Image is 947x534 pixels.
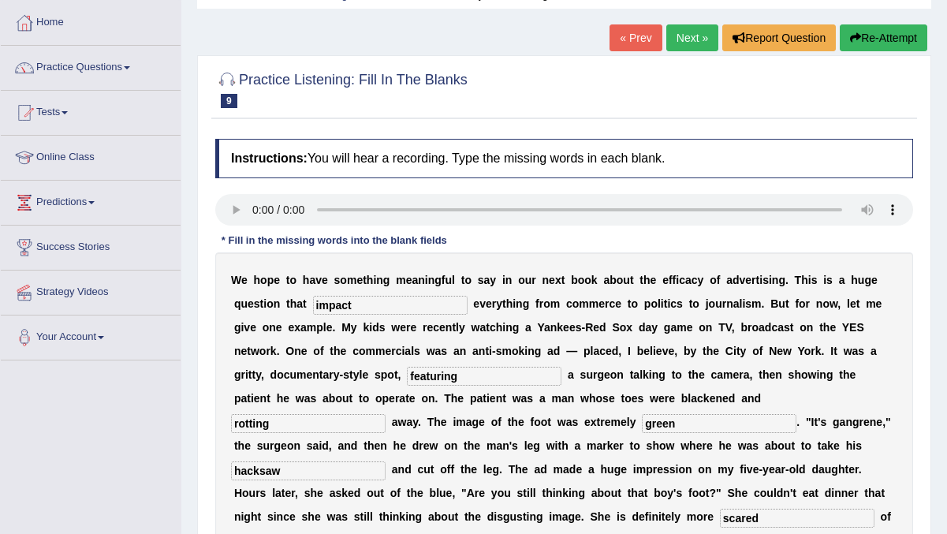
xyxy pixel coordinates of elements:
b: . [785,274,789,286]
b: i [425,274,428,286]
b: a [685,274,692,286]
b: s [576,321,582,334]
b: c [670,297,677,310]
b: o [692,297,699,310]
b: t [461,274,465,286]
b: a [405,345,411,357]
b: a [412,274,418,286]
b: n [772,274,779,286]
b: a [759,321,765,334]
b: . [277,345,280,357]
b: e [651,274,657,286]
b: t [247,345,251,357]
b: c [771,321,777,334]
b: l [323,321,326,334]
b: k [363,321,369,334]
b: o [751,321,759,334]
b: o [263,321,270,334]
b: , [732,321,735,334]
b: s [334,274,341,286]
b: e [240,345,247,357]
b: b [610,274,617,286]
b: o [518,274,525,286]
b: o [578,274,585,286]
b: O [285,345,294,357]
b: o [340,274,347,286]
b: e [356,274,363,286]
b: u [240,297,248,310]
b: r [423,321,427,334]
b: n [376,274,383,286]
b: i [661,297,664,310]
b: u [623,274,630,286]
input: blank [407,367,561,386]
b: x [294,321,300,334]
b: g [383,274,390,286]
b: u [778,297,785,310]
b: g [434,274,442,286]
b: o [267,297,274,310]
b: m [677,321,686,334]
input: blank [720,509,874,528]
b: c [396,345,402,357]
div: * Fill in the missing words into the blank fields [215,233,453,248]
b: c [433,321,439,334]
input: blank [642,414,796,433]
b: Y [537,321,544,334]
b: w [251,345,259,357]
b: n [807,321,814,334]
b: m [589,297,598,310]
b: a [839,274,845,286]
b: . [333,321,336,334]
b: o [259,345,267,357]
b: w [472,321,480,334]
b: a [544,321,550,334]
b: t [785,297,789,310]
b: e [563,321,569,334]
b: y [651,321,658,334]
b: c [352,345,359,357]
b: Y [842,321,849,334]
b: e [569,321,576,334]
b: i [742,297,745,310]
b: e [549,274,555,286]
b: e [250,321,256,334]
b: o [620,321,627,334]
b: t [303,297,307,310]
b: o [617,274,624,286]
b: p [644,297,651,310]
b: h [823,321,830,334]
input: blank [231,461,386,480]
b: u [858,274,865,286]
h4: You will hear a recording. Type the missing words in each blank. [215,139,913,178]
b: l [847,297,850,310]
b: t [260,297,264,310]
b: x [555,274,561,286]
b: a [300,321,307,334]
b: w [427,345,435,357]
b: n [816,297,823,310]
b: i [373,274,376,286]
b: y [490,274,496,286]
b: m [751,297,761,310]
b: i [502,274,505,286]
b: o [822,297,830,310]
b: f [442,274,446,286]
b: r [722,297,726,310]
b: v [479,297,486,310]
b: e [593,321,599,334]
b: T [795,274,802,286]
a: Predictions [1,181,181,220]
b: t [486,321,490,334]
b: o [709,297,716,310]
b: i [513,297,516,310]
b: f [535,297,539,310]
b: e [687,321,693,334]
b: t [689,297,693,310]
b: e [598,297,605,310]
b: e [274,274,280,286]
b: m [550,297,560,310]
b: n [418,274,425,286]
b: e [427,321,433,334]
b: r [751,274,755,286]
